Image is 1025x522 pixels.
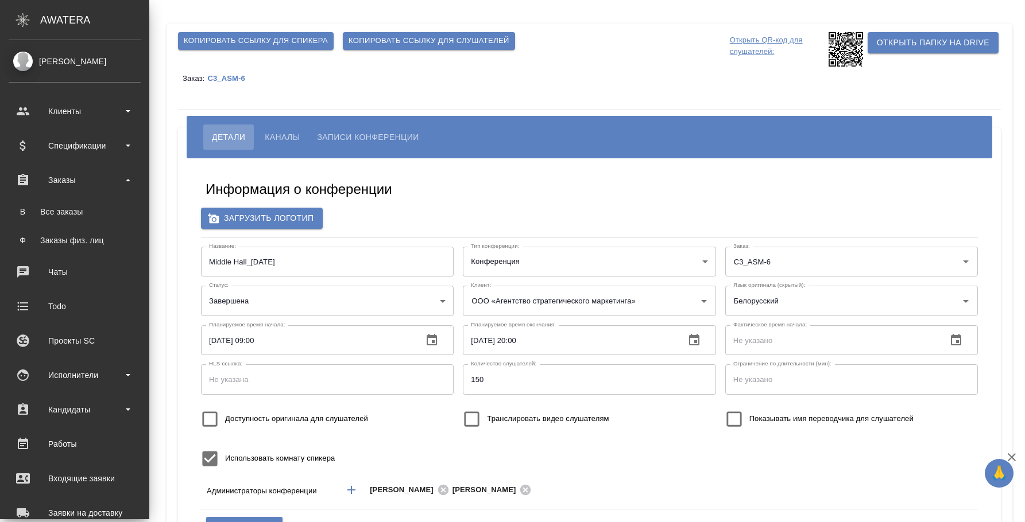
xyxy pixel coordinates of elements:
button: Open [696,293,712,309]
span: Копировать ссылку для слушателей [349,34,509,48]
a: Входящие заявки [3,464,146,493]
a: ФЗаказы физ. лиц [9,229,141,252]
span: 🙏 [989,461,1009,485]
div: Todo [9,298,141,315]
div: [PERSON_NAME] [9,55,141,68]
p: Заказ: [183,74,207,83]
span: Записи конференции [317,130,419,144]
div: Завершена [201,286,454,315]
input: Не указано [463,364,715,394]
div: Исполнители [9,367,141,384]
a: ВВсе заказы [9,200,141,223]
div: Клиенты [9,103,141,120]
input: Не указана [201,364,454,394]
button: Копировать ссылку для слушателей [343,32,515,50]
input: Не указано [201,325,413,355]
input: Не указан [201,247,454,276]
span: Каналы [265,130,300,144]
p: Открыть QR-код для слушателей: [730,32,826,67]
div: AWATERA [40,9,149,32]
a: C3_ASM-6 [207,73,253,83]
div: Конференция [463,247,715,276]
button: Open [958,293,974,309]
button: Open [902,489,904,491]
div: [PERSON_NAME] [370,483,452,497]
button: Open [958,254,974,270]
span: Транслировать видео слушателям [487,413,609,424]
div: Заказы [9,172,141,189]
span: Детали [212,130,245,144]
span: [PERSON_NAME] [452,484,523,496]
div: Спецификации [9,137,141,154]
p: C3_ASM-6 [207,74,253,83]
span: Открыть папку на Drive [877,36,989,50]
div: [PERSON_NAME] [452,483,535,497]
div: Кандидаты [9,401,141,418]
input: Не указано [725,364,978,394]
div: Заказы физ. лиц [14,235,135,246]
h5: Информация о конференции [206,180,392,198]
button: 🙏 [985,459,1014,488]
div: Входящие заявки [9,470,141,487]
div: Проекты SC [9,332,141,349]
a: Работы [3,430,146,458]
div: Работы [9,435,141,453]
label: Загрузить логотип [201,208,323,229]
span: Показывать имя переводчика для слушателей [749,413,914,424]
p: Администраторы конференции [207,485,334,497]
a: Проекты SC [3,326,146,355]
span: Использовать комнату спикера [225,453,335,464]
button: Копировать ссылку для спикера [178,32,334,50]
span: Копировать ссылку для спикера [184,34,328,48]
span: Доступность оригинала для слушателей [225,413,368,424]
span: [PERSON_NAME] [370,484,440,496]
div: Все заказы [14,206,135,217]
div: Заявки на доставку [9,504,141,521]
input: Не указано [725,325,938,355]
button: Открыть папку на Drive [868,32,999,53]
span: Загрузить логотип [210,211,314,225]
input: Не указано [463,325,675,355]
button: Добавить менеджера [338,476,365,504]
div: Чаты [9,263,141,281]
a: Todo [3,292,146,321]
a: Чаты [3,258,146,286]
